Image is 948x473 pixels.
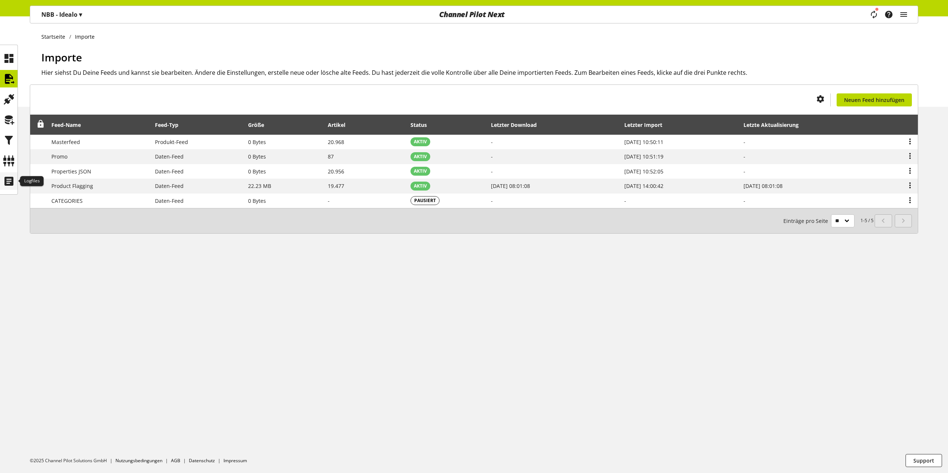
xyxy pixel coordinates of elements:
span: 0 Bytes [248,153,266,160]
span: - [491,153,493,160]
span: [DATE] 08:01:08 [491,182,530,189]
span: - [491,168,493,175]
span: CATEGORIES [51,197,83,204]
span: 0 Bytes [248,168,266,175]
span: Einträge pro Seite [783,217,831,225]
span: - [744,138,745,146]
div: Letzter Download [491,121,544,129]
span: Produkt-Feed [155,138,188,146]
span: - [491,197,493,204]
div: Letzter Import [624,121,670,129]
span: 20.968 [328,138,344,146]
span: 87 [328,153,334,160]
a: Datenschutz [189,457,215,464]
span: AKTIV [414,138,427,145]
span: 19.477 [328,182,344,189]
span: [DATE] 10:51:19 [624,153,663,160]
span: - [328,197,330,204]
a: Startseite [41,33,69,41]
div: Status [410,121,434,129]
span: AKTIV [414,168,427,175]
div: Feed-Name [51,121,88,129]
span: AKTIV [414,183,427,189]
span: Properties JSON [51,168,91,175]
div: Feed-Typ [155,121,186,129]
span: Daten-Feed [155,197,184,204]
a: Impressum [223,457,247,464]
span: [DATE] 10:50:11 [624,138,663,146]
span: Promo [51,153,67,160]
span: [DATE] 08:01:08 [744,182,783,189]
span: 0 Bytes [248,197,266,204]
span: AKTIV [414,153,427,160]
span: - [744,197,745,204]
div: Logfiles [20,176,44,186]
div: Letzte Aktualisierung [744,121,806,129]
span: Support [913,457,934,464]
div: Größe [248,121,272,129]
a: AGB [171,457,180,464]
span: - [624,197,626,204]
span: ▾ [79,10,82,19]
span: Entsperren, um Zeilen neu anzuordnen [37,120,45,128]
a: Nutzungsbedingungen [115,457,162,464]
span: [DATE] 10:52:05 [624,168,663,175]
span: Product Flagging [51,182,93,189]
span: Neuen Feed hinzufügen [844,96,904,104]
p: NBB - Idealo [41,10,82,19]
div: Artikel [328,121,353,129]
span: Daten-Feed [155,168,184,175]
span: Daten-Feed [155,182,184,189]
span: Masterfeed [51,138,80,146]
span: [DATE] 14:00:42 [624,182,663,189]
span: Daten-Feed [155,153,184,160]
span: PAUSIERT [414,197,436,204]
small: 1-5 / 5 [783,214,874,227]
li: ©2025 Channel Pilot Solutions GmbH [30,457,115,464]
div: Entsperren, um Zeilen neu anzuordnen [34,120,45,130]
a: Neuen Feed hinzufügen [837,93,912,106]
nav: main navigation [30,6,918,23]
span: 20.956 [328,168,344,175]
button: Support [906,454,942,467]
span: Importe [41,50,82,64]
span: - [744,153,745,160]
span: 0 Bytes [248,138,266,146]
span: - [491,138,493,146]
span: 22.23 MB [248,182,271,189]
h2: Hier siehst Du Deine Feeds und kannst sie bearbeiten. Ändere die Einstellungen, erstelle neue ode... [41,68,918,77]
span: - [744,168,745,175]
